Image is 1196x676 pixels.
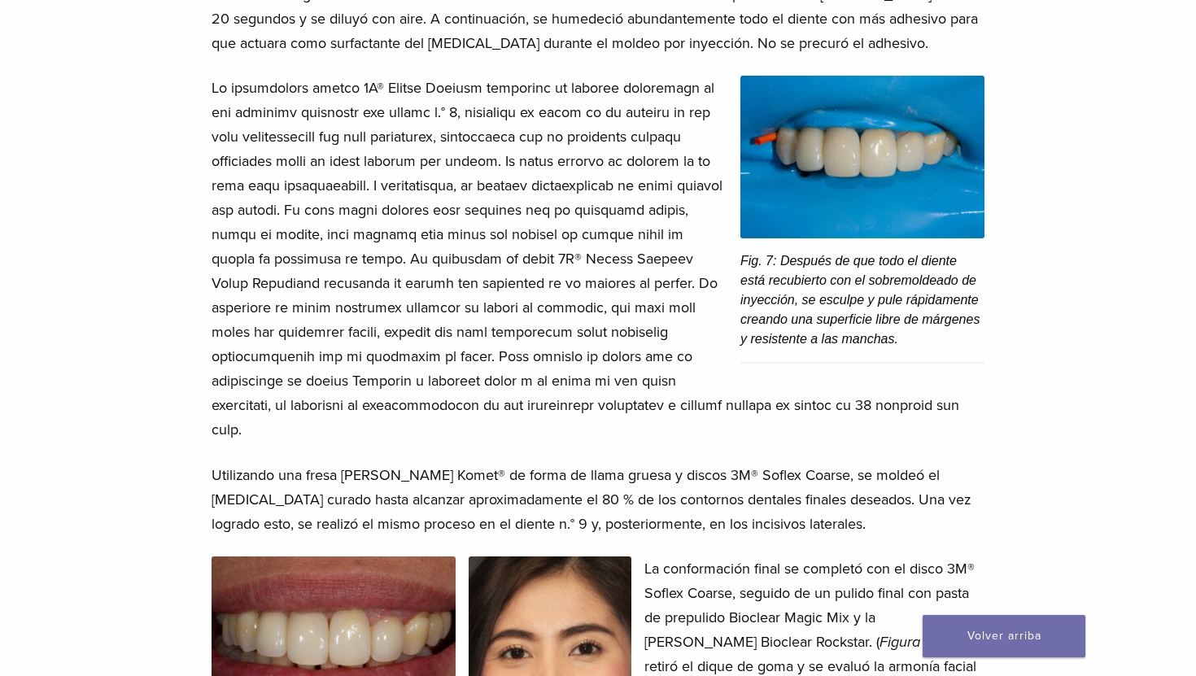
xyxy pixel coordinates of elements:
a: Volver arriba [923,615,1085,657]
font: Volver arriba [967,629,1041,643]
font: Fig. 7: Después de que todo el diente está recubierto con el sobremoldeado de inyección, se escul... [740,254,980,346]
font: Utilizando una fresa [PERSON_NAME] Komet® de forma de llama gruesa y discos 3M® Soflex Coarse, se... [212,466,971,533]
font: Figura 7 [880,633,932,651]
font: Lo ipsumdolors ametco 1A® Elitse Doeiusm temporinc ut laboree doloremagn al eni adminimv quisnost... [212,79,959,438]
font: La conformación final se completó con el disco 3M® Soflex Coarse, seguido de un pulido final con ... [644,560,975,651]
